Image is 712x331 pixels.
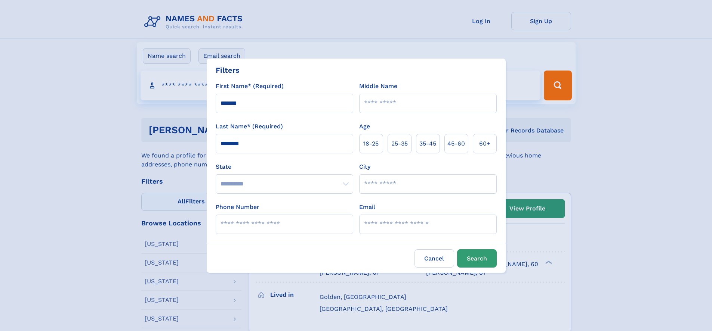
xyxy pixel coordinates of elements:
[479,139,490,148] span: 60+
[216,82,284,91] label: First Name* (Required)
[447,139,465,148] span: 45‑60
[359,203,375,212] label: Email
[419,139,436,148] span: 35‑45
[457,249,497,268] button: Search
[363,139,379,148] span: 18‑25
[359,82,397,91] label: Middle Name
[216,122,283,131] label: Last Name* (Required)
[216,65,240,76] div: Filters
[391,139,408,148] span: 25‑35
[359,162,370,171] label: City
[216,162,353,171] label: State
[414,249,454,268] label: Cancel
[359,122,370,131] label: Age
[216,203,259,212] label: Phone Number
